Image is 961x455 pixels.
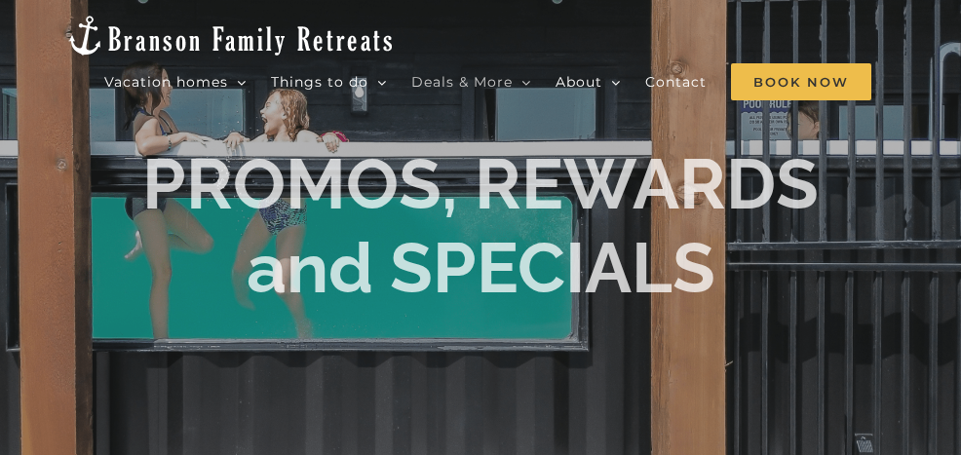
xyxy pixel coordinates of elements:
span: Contact [645,75,707,89]
img: Branson Family Retreats Logo [65,14,396,57]
h1: PROMOS, REWARDS and SPECIALS [142,143,819,311]
a: Contact [645,62,707,101]
span: Things to do [271,75,368,89]
a: About [556,62,621,101]
a: Book Now [731,62,871,101]
span: About [556,75,602,89]
a: Vacation homes [104,62,247,101]
span: Book Now [731,63,871,100]
a: Deals & More [411,62,531,101]
nav: Main Menu [104,62,896,101]
a: Things to do [271,62,387,101]
span: Vacation homes [104,75,228,89]
span: Deals & More [411,75,513,89]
